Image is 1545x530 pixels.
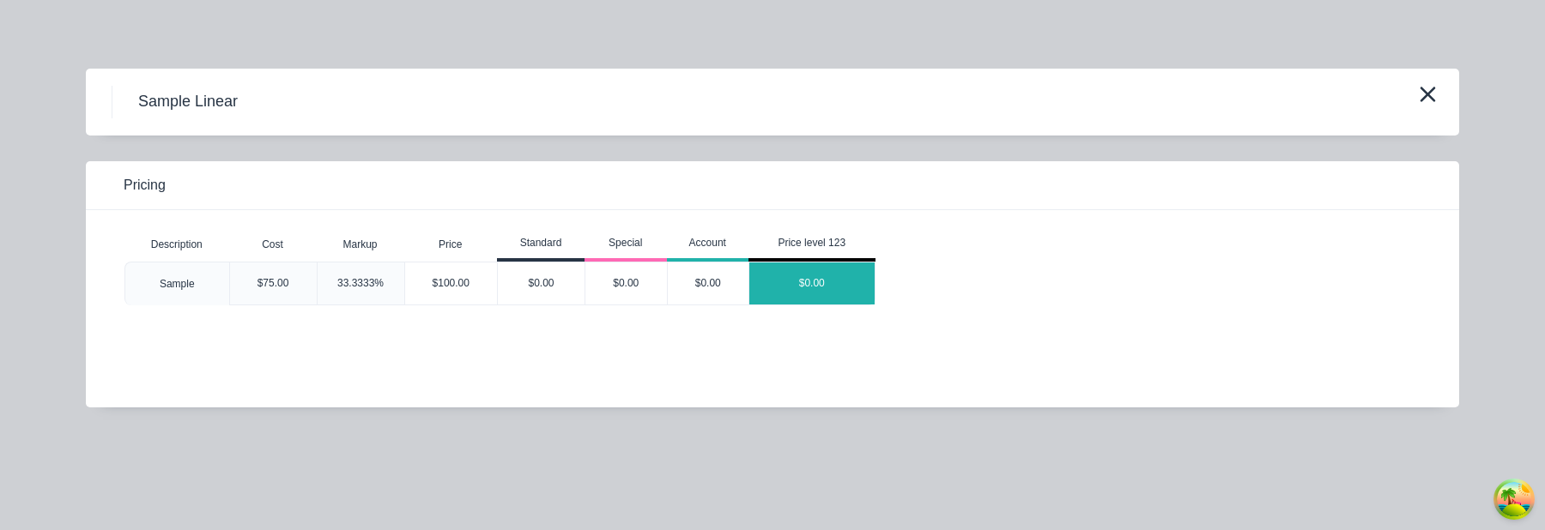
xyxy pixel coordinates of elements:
div: $100.00 [405,262,498,304]
span: Pricing [124,175,166,196]
div: $0.00 [749,262,875,304]
div: Special [585,235,667,250]
div: $0.00 [668,262,749,304]
div: Price level 123 [748,235,875,250]
div: Markup [317,227,404,262]
div: 33.3333% [337,275,384,291]
div: Cost [229,227,317,262]
div: Sample [160,276,195,292]
h4: Sample Linear [112,86,264,118]
div: $75.00 [257,275,289,291]
div: Price [404,227,498,262]
div: $0.00 [585,262,667,304]
div: $0.00 [498,262,585,304]
div: Standard [497,235,585,250]
button: Open Tanstack query devtools [1497,482,1531,516]
div: Account [667,235,749,250]
div: Description [137,223,216,266]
